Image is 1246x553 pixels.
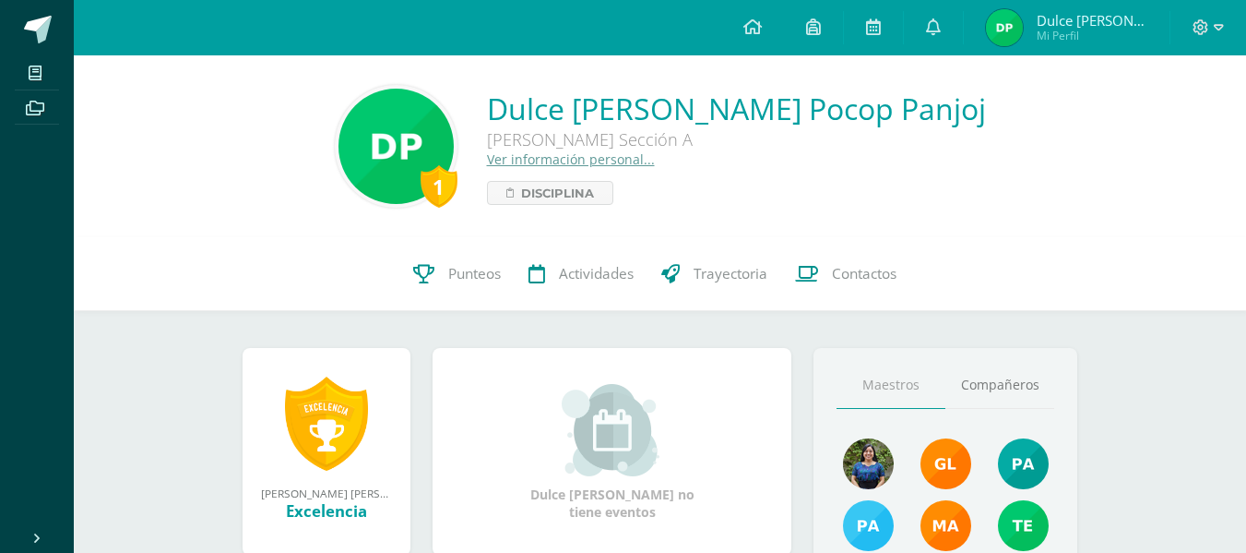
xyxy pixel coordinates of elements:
[261,486,392,500] div: [PERSON_NAME] [PERSON_NAME] obtuvo
[448,264,501,283] span: Punteos
[399,237,515,311] a: Punteos
[562,384,662,476] img: event_small.png
[487,128,986,150] div: [PERSON_NAME] Sección A
[920,500,971,551] img: 560278503d4ca08c21e9c7cd40ba0529.png
[1037,11,1147,30] span: Dulce [PERSON_NAME]
[694,264,767,283] span: Trayectoria
[520,384,705,521] div: Dulce [PERSON_NAME] no tiene eventos
[843,439,894,489] img: ea1e021c45f4b6377b2c1f7d95b2b569.png
[487,150,655,168] a: Ver información personal...
[781,237,910,311] a: Contactos
[920,439,971,489] img: 895b5ece1ed178905445368d61b5ce67.png
[832,264,896,283] span: Contactos
[837,362,945,409] a: Maestros
[1037,28,1147,43] span: Mi Perfil
[261,500,392,522] div: Excelencia
[998,500,1049,551] img: f478d08ad3f1f0ce51b70bf43961b330.png
[998,439,1049,489] img: 40c28ce654064086a0d3fb3093eec86e.png
[843,500,894,551] img: d0514ac6eaaedef5318872dd8b40be23.png
[986,9,1023,46] img: 4da7daf102996d5584462b3331ec5ef1.png
[487,89,986,128] a: Dulce [PERSON_NAME] Pocop Panjoj
[421,165,457,208] div: 1
[521,182,594,204] span: Disciplina
[945,362,1054,409] a: Compañeros
[647,237,781,311] a: Trayectoria
[338,89,454,204] img: 5d1316a2f85a1639e1454b79489f49f3.png
[559,264,634,283] span: Actividades
[515,237,647,311] a: Actividades
[487,181,613,205] a: Disciplina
